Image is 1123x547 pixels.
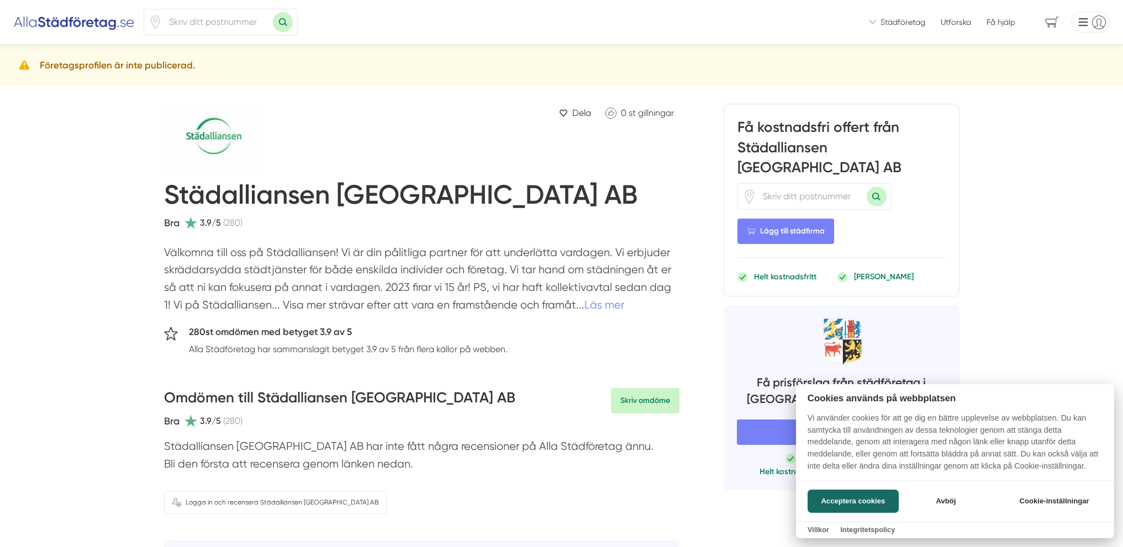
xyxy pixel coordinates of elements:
[1006,490,1103,513] button: Cookie-inställningar
[796,393,1114,403] h2: Cookies används på webbplatsen
[796,412,1114,480] p: Vi använder cookies för att ge dig en bättre upplevelse av webbplatsen. Du kan samtycka till anvä...
[808,490,899,513] button: Acceptera cookies
[808,525,829,534] a: Villkor
[840,525,895,534] a: Integritetspolicy
[902,490,990,513] button: Avböj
